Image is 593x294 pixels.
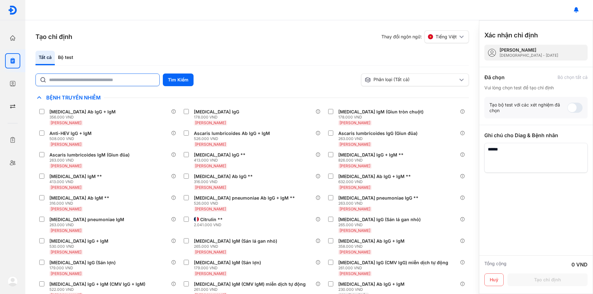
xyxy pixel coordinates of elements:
div: 263.000 VND [49,222,127,227]
div: [MEDICAL_DATA] IgM ** [49,174,102,179]
div: [MEDICAL_DATA] IgG + IgM [49,238,108,244]
span: [PERSON_NAME] [340,250,370,254]
div: [MEDICAL_DATA] Ab IgG + IgM [338,281,405,287]
span: [PERSON_NAME] [340,142,370,147]
div: [MEDICAL_DATA] IgM (Giun tròn chuột) [338,109,424,115]
div: Anti-HEV IgG + IgM [49,131,92,136]
div: Bộ test [55,51,76,65]
div: [MEDICAL_DATA] pneumoniae IgM [49,217,124,222]
button: Huỷ [484,273,504,286]
div: [MEDICAL_DATA] IgG (Sán lá gan nhỏ) [338,217,421,222]
div: Ascaris lumbricoides Ab IgG + IgM [194,131,270,136]
div: [MEDICAL_DATA] IgG (Sán lợn) [49,260,116,265]
div: 265.000 VND [194,244,280,249]
div: [MEDICAL_DATA] IgG ** [194,152,245,158]
div: 526.000 VND [194,136,272,141]
span: [PERSON_NAME] [51,185,81,190]
div: Tạo bộ test với các xét nghiệm đã chọn [489,102,567,113]
div: Đã chọn [484,73,505,81]
span: [PERSON_NAME] [51,271,81,276]
button: Tạo chỉ định [507,273,588,286]
span: Tiếng Việt [436,34,457,40]
div: 261.000 VND [338,265,451,271]
span: [PERSON_NAME] [340,271,370,276]
span: [PERSON_NAME] [51,163,81,168]
div: 413.000 VND [49,179,105,184]
div: [MEDICAL_DATA] IgG (CMV IgG) miễn dịch tự động [338,260,448,265]
div: 178.000 VND [194,115,242,120]
div: [MEDICAL_DATA] pneumoniae IgG ** [338,195,418,201]
div: [MEDICAL_DATA] Ab IgG + IgM [49,109,116,115]
div: Ghi chú cho Diag & Bệnh nhân [484,131,588,139]
span: [PERSON_NAME] [51,142,81,147]
span: [PERSON_NAME] [51,250,81,254]
div: 265.000 VND [338,222,423,227]
span: [PERSON_NAME] [51,228,81,233]
span: [PERSON_NAME] [340,207,370,211]
div: [MEDICAL_DATA] pneumoniae Ab IgG + IgM ** [194,195,295,201]
button: Tìm Kiếm [163,73,194,86]
div: 263.000 VND [338,136,420,141]
div: 316.000 VND [194,179,255,184]
div: Vui lòng chọn test để tạo chỉ định [484,85,588,91]
div: [PERSON_NAME] [500,47,558,53]
div: 632.000 VND [338,179,413,184]
div: 358.000 VND [338,244,407,249]
div: Ascaris lumbricoides IgM (Giun đũa) [49,152,130,158]
div: [MEDICAL_DATA] IgG + IgM ** [338,152,404,158]
span: [PERSON_NAME] [340,228,370,233]
div: [MEDICAL_DATA] Ab IgG + IgM [338,238,405,244]
h3: Xác nhận chỉ định [484,31,538,40]
div: 263.000 VND [338,201,421,206]
span: [PERSON_NAME] [195,185,226,190]
div: 0 VND [571,261,588,268]
div: [MEDICAL_DATA] IgM (Sán lá gan nhỏ) [194,238,277,244]
div: 508.000 VND [49,136,94,141]
span: [PERSON_NAME] [195,271,226,276]
div: [MEDICAL_DATA] IgM (CMV IgM) miễn dịch tự động [194,281,306,287]
div: 261.000 VND [194,287,308,292]
span: [PERSON_NAME] [340,185,370,190]
div: [MEDICAL_DATA] IgM (Sán lợn) [194,260,261,265]
span: [PERSON_NAME] [340,120,370,125]
div: [MEDICAL_DATA] IgG + IgM (CMV IgG + IgM) [49,281,145,287]
div: [DEMOGRAPHIC_DATA] - [DATE] [500,53,558,58]
div: 230.000 VND [338,287,407,292]
div: 316.000 VND [49,201,112,206]
div: 263.000 VND [49,158,132,163]
span: [PERSON_NAME] [51,207,81,211]
img: logo [8,5,17,15]
div: Tất cả [35,51,55,65]
span: [PERSON_NAME] [195,142,226,147]
div: Tổng cộng [484,261,507,268]
span: [PERSON_NAME] [51,120,81,125]
div: Phân loại (Tất cả) [365,77,458,83]
div: Citrulin ** [200,217,223,222]
div: 179.000 VND [194,265,264,271]
h3: Tạo chỉ định [35,32,72,41]
div: Ascaris lumbricoides IgG (Giun đũa) [338,131,418,136]
div: 530.000 VND [49,244,111,249]
span: [PERSON_NAME] [195,120,226,125]
div: 2.041.000 VND [194,222,225,227]
div: 526.000 VND [194,201,297,206]
img: logo [8,276,18,286]
div: 356.000 VND [49,115,118,120]
div: 178.000 VND [338,115,426,120]
div: 826.000 VND [338,158,406,163]
div: 413.000 VND [194,158,248,163]
div: [MEDICAL_DATA] IgG [194,109,239,115]
div: [MEDICAL_DATA] Ab IgM ** [49,195,109,201]
span: [PERSON_NAME] [195,163,226,168]
span: [PERSON_NAME] [340,163,370,168]
div: [MEDICAL_DATA] Ab IgG + IgM ** [338,174,411,179]
div: Thay đổi ngôn ngữ: [381,30,469,43]
span: [PERSON_NAME] [195,250,226,254]
span: Bệnh Truyền Nhiễm [43,94,104,101]
div: 522.000 VND [49,287,148,292]
div: 179.000 VND [49,265,118,271]
div: [MEDICAL_DATA] Ab IgG ** [194,174,253,179]
span: [PERSON_NAME] [195,207,226,211]
div: Bỏ chọn tất cả [558,74,588,80]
